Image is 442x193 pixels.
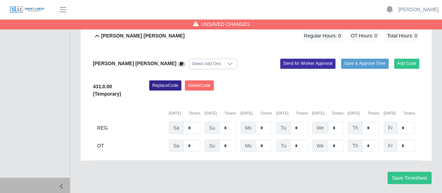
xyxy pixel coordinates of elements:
div: [DATE] [348,110,379,116]
button: Timers [260,110,272,116]
span: Sa [169,122,184,134]
span: Su [204,139,219,152]
button: [PERSON_NAME] [PERSON_NAME] Regular Hours: 0 OT Hours: 0 Total Hours: 0 [93,22,419,50]
div: [DATE] [204,110,236,116]
button: Timers [296,110,308,116]
div: [DATE] [312,110,343,116]
span: Tu [276,122,291,134]
button: Timers [332,110,343,116]
b: [PERSON_NAME] [PERSON_NAME] [101,32,184,40]
button: Save Timesheet [387,172,432,184]
button: Send for Worker Approval [280,58,335,68]
button: ReplaceCode [149,80,181,90]
span: Fr [384,122,397,134]
span: Su [204,122,219,134]
span: Mo [240,122,256,134]
span: Total Hours: 0 [385,30,419,42]
span: Th [348,122,362,134]
span: Tu [276,139,291,152]
span: OT Hours: 0 [349,30,379,42]
div: REG [97,122,165,134]
button: Timers [189,110,201,116]
div: [DATE] [240,110,272,116]
div: [DATE] [169,110,200,116]
b: 431.0.00 (Temporary) [93,83,121,96]
a: [PERSON_NAME] [398,6,439,13]
span: Th [348,139,362,152]
span: Sa [169,139,184,152]
div: OT [97,139,165,152]
button: DeleteCode [185,80,214,90]
span: Unsaved Changes [201,21,250,28]
button: Timers [368,110,379,116]
a: View/Edit Notes [178,61,186,66]
div: [DATE] [276,110,307,116]
div: Select Add Ons [190,59,223,69]
span: We [312,139,328,152]
span: Fr [384,139,397,152]
img: SLM Logo [10,6,45,14]
span: Regular Hours: 0 [302,30,343,42]
button: Add Code [394,58,420,68]
button: Save & Approve Time [341,58,389,68]
span: Mo [240,139,256,152]
button: Timers [224,110,236,116]
b: [PERSON_NAME] [PERSON_NAME] [93,61,176,66]
span: We [312,122,328,134]
div: [DATE] [384,110,415,116]
button: Timers [403,110,415,116]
